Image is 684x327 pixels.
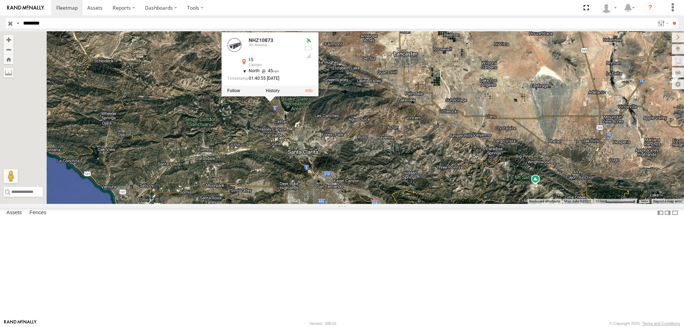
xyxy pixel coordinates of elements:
div: Zulema McIntosch [598,2,619,13]
span: Map data ©2025 [564,199,591,203]
span: 10 km [595,199,605,203]
button: Map Scale: 10 km per 79 pixels [593,199,637,204]
div: Version: 308.01 [310,321,337,326]
label: Map Settings [672,79,684,89]
button: Zoom Home [4,54,14,64]
a: Terms (opens in new tab) [641,200,648,203]
label: Search Filter Options [655,18,670,28]
label: View Asset History [266,88,280,93]
label: Dock Summary Table to the Right [664,208,671,218]
button: Zoom out [4,44,14,54]
div: Valid GPS Fix [304,38,313,43]
div: No battery health information received from this device. [304,46,313,51]
i: ? [644,2,656,14]
a: View Asset Details [305,88,313,93]
label: Assets [3,208,25,218]
div: Castaic [249,63,299,67]
div: Last Event GSM Signal Strength [304,53,313,59]
a: Visit our Website [4,320,37,327]
a: Terms and Conditions [642,321,680,326]
button: Keyboard shortcuts [529,199,560,204]
label: Dock Summary Table to the Left [657,208,664,218]
a: View Asset Details [227,38,242,52]
img: rand-logo.svg [7,5,44,10]
label: Measure [4,68,14,78]
label: Fences [26,208,50,218]
label: Realtime tracking of Asset [227,88,240,93]
span: North [249,68,260,73]
label: Search Query [15,18,21,28]
a: Report a map error [653,199,682,203]
div: Date/time of location update [227,77,299,81]
label: Hide Summary Table [672,208,679,218]
button: Zoom in [4,35,14,44]
div: I-5 [249,58,299,62]
button: Drag Pegman onto the map to open Street View [4,169,18,183]
span: 45 [260,68,279,73]
div: All Assets [249,43,299,48]
div: © Copyright 2025 - [609,321,680,326]
a: NHZ10873 [249,37,273,43]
